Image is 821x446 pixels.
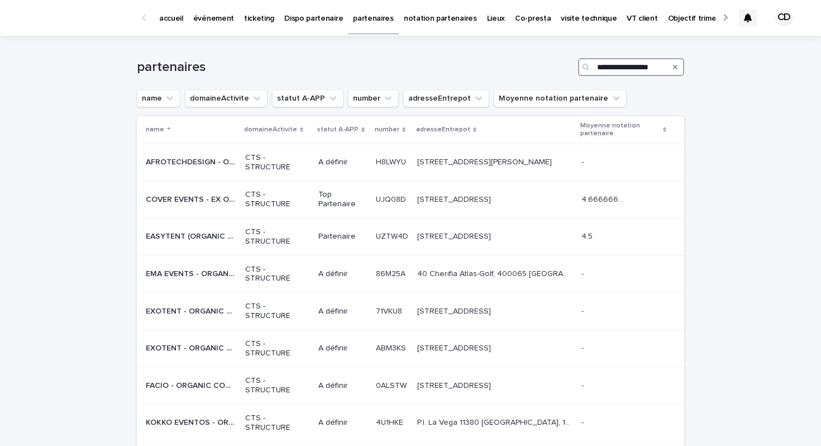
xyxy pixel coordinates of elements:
[137,330,684,367] tr: EXOTENT - ORGANIC CONCEPT VALPANTENAEXOTENT - ORGANIC CONCEPT VALPANTENA CTS - STRUCTUREA définir...
[146,124,164,136] p: name
[581,416,586,428] p: -
[376,155,408,167] p: H8LWYU
[245,339,310,358] p: CTS - STRUCTURE
[376,193,408,205] p: UJQ08D
[348,89,399,107] button: number
[146,155,238,167] p: AFROTECHDESIGN - ORGANIC CONCEPT ITALIE
[417,416,575,428] p: P.I. La Vega 11380 [GEOGRAPHIC_DATA], 11380 [GEOGRAPHIC_DATA], [GEOGRAPHIC_DATA]
[146,267,238,279] p: EMA EVENTS - ORGANIC CONCEPT MARRAKECH
[137,59,574,75] h1: partenaires
[137,144,684,181] tr: AFROTECHDESIGN - ORGANIC CONCEPT [GEOGRAPHIC_DATA]AFROTECHDESIGN - ORGANIC CONCEPT [GEOGRAPHIC_DA...
[318,307,367,316] p: A définir
[376,416,405,428] p: 4U1HKE
[417,305,493,316] p: [STREET_ADDRESS]
[137,218,684,255] tr: EASYTENT (ORGANIC CONCEPT SUISSE)EASYTENT (ORGANIC CONCEPT SUISSE) CTS - STRUCTUREPartenaireUZTW4...
[581,379,586,391] p: -
[317,124,359,136] p: statut A-APP
[581,155,586,167] p: -
[137,89,180,107] button: name
[137,293,684,330] tr: EXOTENT - ORGANIC CONCEPT CISTERNINOEXOTENT - ORGANIC CONCEPT CISTERNINO CTS - STRUCTUREA définir...
[318,344,367,353] p: A définir
[581,230,595,241] p: 4.5
[376,230,410,241] p: UZTW4D
[137,367,684,405] tr: FACIO - ORGANIC CONCEPT [GEOGRAPHIC_DATA]FACIO - ORGANIC CONCEPT [GEOGRAPHIC_DATA] CTS - STRUCTUR...
[146,341,238,353] p: EXOTENT - ORGANIC CONCEPT VALPANTENA
[245,265,310,284] p: CTS - STRUCTURE
[376,379,409,391] p: 0ALSTW
[417,193,493,205] p: [STREET_ADDRESS]
[272,89,343,107] button: statut A-APP
[376,305,404,316] p: 71VKU8
[146,193,238,205] p: COVER EVENTS - EX ORGANIC CONCEPT CANNES
[581,305,586,316] p: -
[245,153,310,172] p: CTS - STRUCTURE
[245,376,310,395] p: CTS - STRUCTURE
[581,267,586,279] p: -
[417,379,493,391] p: [STREET_ADDRESS]
[318,269,367,279] p: A définir
[137,255,684,293] tr: EMA EVENTS - ORGANIC CONCEPT MARRAKECHEMA EVENTS - ORGANIC CONCEPT MARRAKECH CTS - STRUCTUREA déf...
[146,416,238,428] p: KOKKO EVENTOS - ORGANIC CONCEPT TARIFA
[581,341,586,353] p: -
[137,404,684,442] tr: KOKKO EVENTOS - ORGANIC CONCEPT TARIFAKOKKO EVENTOS - ORGANIC CONCEPT TARIFA CTS - STRUCTUREA déf...
[375,124,399,136] p: number
[244,124,297,136] p: domaineActivite
[318,418,367,428] p: A définir
[578,58,684,76] input: Search
[581,193,630,205] p: 4.666666666666667
[318,232,367,241] p: Partenaire
[417,267,575,279] p: 40 Cherifia Atlas-Golf, 400065 Marrakech, Maroc
[416,124,470,136] p: adresseEntrepot
[22,7,131,29] img: Ls34BcGeRexTGTNfXpUC
[417,155,554,167] p: [STREET_ADDRESS][PERSON_NAME]
[318,190,367,209] p: Top Partenaire
[146,305,238,316] p: EXOTENT - ORGANIC CONCEPT CISTERNINO
[245,414,310,433] p: CTS - STRUCTURE
[775,9,793,27] div: CD
[245,190,310,209] p: CTS - STRUCTURE
[494,89,627,107] button: Moyenne notation partenaire
[417,230,493,241] p: [STREET_ADDRESS]
[403,89,489,107] button: adresseEntrepot
[146,379,238,391] p: FACIO - ORGANIC CONCEPT SWEDEN
[417,341,493,353] p: Via Valpantena 30/d, 37142 Quinto Di Valpantena, Italy
[245,302,310,321] p: CTS - STRUCTURE
[137,181,684,219] tr: COVER EVENTS - EX ORGANIC CONCEPT CANNESCOVER EVENTS - EX ORGANIC CONCEPT CANNES CTS - STRUCTURET...
[580,120,660,140] p: Moyenne notation partenaire
[376,341,408,353] p: ABM3KS
[185,89,268,107] button: domaineActivite
[318,158,367,167] p: A définir
[146,230,238,241] p: EASYTENT (ORGANIC CONCEPT SUISSE)
[245,227,310,246] p: CTS - STRUCTURE
[376,267,408,279] p: 86M25A
[318,381,367,391] p: A définir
